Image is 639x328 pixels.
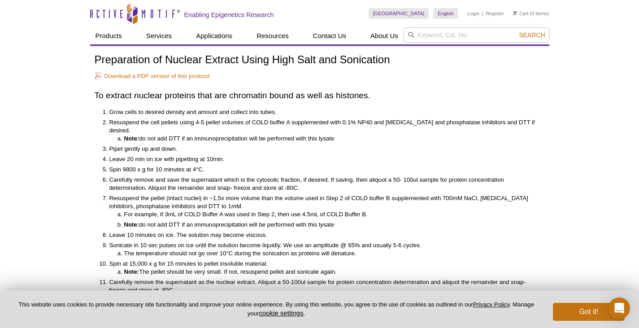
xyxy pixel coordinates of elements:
li: Sonicate in 10 sec pulses on ice until the solution become liquidly. We use an amplitude @ 65% an... [109,241,536,258]
img: Your Cart [513,11,517,15]
li: The temperature should not go over 10°C during the sonication as proteins will denature. [124,249,536,258]
a: Register [486,10,504,17]
span: Search [519,31,545,39]
a: Cart [513,10,529,17]
li: (0 items) [513,8,549,19]
a: Resources [251,27,294,44]
strong: Note: [124,268,139,275]
li: Grow cells to desired density and amount and collect into tubes. [109,108,536,116]
p: This website uses cookies to provide necessary site functionality and improve your online experie... [14,301,538,318]
h2: To extract nuclear proteins that are chromatin bound as well as histones. [95,89,545,101]
a: Login [467,10,479,17]
input: Keyword, Cat. No. [404,27,549,43]
strong: Note: [124,221,139,228]
a: Privacy Policy [473,301,509,308]
button: Search [516,31,548,39]
div: Open Intercom Messenger [609,297,630,319]
a: Services [141,27,178,44]
button: cookie settings [259,309,303,317]
h2: Enabling Epigenetics Research [184,11,274,19]
a: Products [90,27,127,44]
li: Leave 10 minutes on ice. The solution may become viscous. [109,231,536,239]
a: [GEOGRAPHIC_DATA] [369,8,429,19]
li: The pellet should be very small. If not, resuspend pellet and sonicate again. [124,268,536,276]
li: Resuspend the pellet (intact nuclei) in ~1.5x more volume than the volume used in Step 2 of COLD ... [109,194,536,229]
a: Contact Us [308,27,352,44]
li: Resuspend the cell pellets using 4-5 pellet volumes of COLD buffer A supplemented with 0.1% NP40 ... [109,118,536,143]
li: do not add DTT if an immunoprecipitation will be performed with this lysate [124,221,536,229]
li: Spin 9800 x g for 10 minutes at 4°C. [109,166,536,174]
a: English [433,8,458,19]
li: For example, if 3mL of COLD Buffer A was used in Step 2, then use 4.5mL of COLD Buffer B. [124,210,536,219]
h1: Preparation of Nuclear Extract Using High Salt and Sonication [95,54,545,67]
li: | [482,8,483,19]
button: Got it! [553,303,625,321]
li: Carefully remove the supernatant as the nuclear extract. Aliquot a 50-100ul sample for protein co... [109,278,536,294]
li: Spin at 15,000 x g for 15 minutes to pellet insoluble material. [109,260,536,276]
a: About Us [365,27,404,44]
li: Pipet gently up and down. [109,145,536,153]
a: Applications [191,27,238,44]
li: do not add DTT if an immunoprecipitation will be performed with this lysate [124,135,536,143]
li: Leave 20 min on ice with pipetting at 10min. [109,155,536,163]
a: Download a PDF version of this protocol [95,72,210,80]
li: Carefully remove and save the supernatant which is the cytosolic fraction, if desired. If saving,... [109,176,536,192]
strong: Note: [124,135,139,142]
